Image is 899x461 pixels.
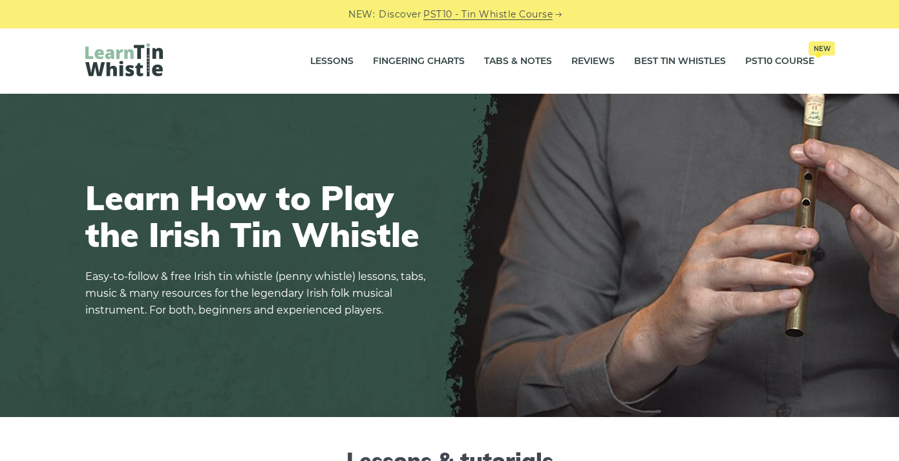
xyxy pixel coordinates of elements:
[634,45,726,78] a: Best Tin Whistles
[745,45,814,78] a: PST10 CourseNew
[85,43,163,76] img: LearnTinWhistle.com
[373,45,465,78] a: Fingering Charts
[809,41,835,56] span: New
[484,45,552,78] a: Tabs & Notes
[85,268,434,319] p: Easy-to-follow & free Irish tin whistle (penny whistle) lessons, tabs, music & many resources for...
[310,45,354,78] a: Lessons
[85,179,434,253] h1: Learn How to Play the Irish Tin Whistle
[571,45,615,78] a: Reviews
